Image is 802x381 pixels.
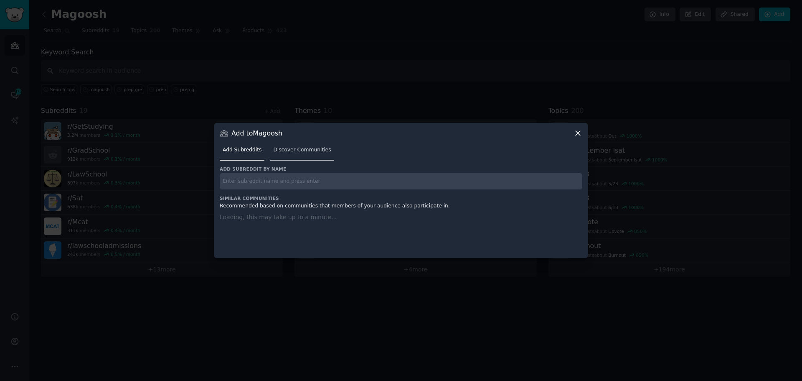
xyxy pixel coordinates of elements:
a: Discover Communities [270,143,334,161]
h3: Add subreddit by name [220,166,582,172]
div: Recommended based on communities that members of your audience also participate in. [220,202,582,210]
div: Loading, this may take up to a minute... [220,213,582,248]
a: Add Subreddits [220,143,264,161]
span: Add Subreddits [223,146,261,154]
h3: Similar Communities [220,195,582,201]
span: Discover Communities [273,146,331,154]
h3: Add to Magoosh [231,129,282,138]
input: Enter subreddit name and press enter [220,173,582,189]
